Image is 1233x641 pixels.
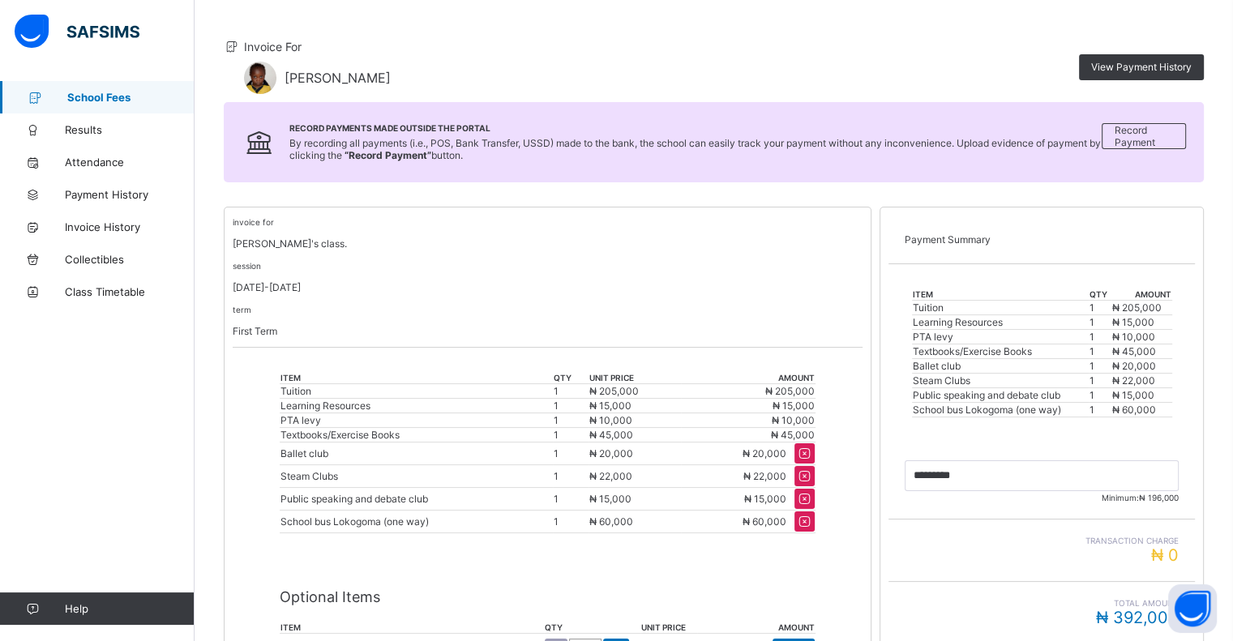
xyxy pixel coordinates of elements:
span: ₦ 15,000 [744,493,786,505]
div: Public speaking and debate club [280,493,552,505]
span: ₦ 15,000 [1112,316,1154,328]
span: ₦ 15,000 [773,400,815,412]
div: Ballet club [280,447,552,459]
span: View Payment History [1091,61,1192,73]
span: ₦ 10,000 [1112,331,1155,343]
p: Optional Items [280,588,816,605]
td: 1 [1089,330,1111,344]
span: ₦ 15,000 [1112,389,1154,401]
span: ₦ 45,000 [771,429,815,441]
span: Payment History [65,188,195,201]
span: ₦ 22,000 [743,470,786,482]
span: Attendance [65,156,195,169]
td: Ballet club [912,359,1089,374]
span: Transaction charge [905,536,1179,545]
span: ₦ 20,000 [1112,360,1156,372]
td: Learning Resources [912,315,1089,330]
span: Results [65,123,195,136]
span: Minimum: [905,493,1179,502]
th: qty [544,622,640,634]
th: amount [681,372,816,384]
td: 1 [553,511,589,533]
span: ₦ 22,000 [589,470,632,482]
span: Collectibles [65,253,195,266]
small: session [233,261,261,271]
b: “Record Payment” [345,149,431,161]
div: Tuition [280,385,552,397]
span: ₦ 196,000 [1139,493,1179,502]
small: invoice for [233,217,274,227]
span: ₦ 205,000 [1112,301,1162,314]
td: School bus Lokogoma (one way) [912,403,1089,417]
td: 1 [1089,388,1111,403]
p: First Term [233,325,863,337]
td: 1 [553,399,589,413]
th: amount [697,622,816,634]
span: Invoice For [244,40,302,53]
img: safsims [15,15,139,49]
td: 1 [1089,374,1111,388]
p: Payment Summary [905,233,1179,246]
span: ₦ 205,000 [765,385,815,397]
th: qty [553,372,589,384]
span: ₦ 10,000 [772,414,815,426]
td: 1 [553,442,589,465]
td: 1 [1089,359,1111,374]
span: ₦ 205,000 [589,385,639,397]
span: ₦ 20,000 [589,447,633,459]
div: Textbooks/Exercise Books [280,429,552,441]
span: Total Amount [905,598,1179,608]
span: ₦ 15,000 [589,493,631,505]
span: Invoice History [65,220,195,233]
span: ₦ 15,000 [589,400,631,412]
span: Help [65,602,194,615]
div: Learning Resources [280,400,552,412]
td: 1 [553,488,589,511]
span: ₦ 392,000 [1096,608,1179,627]
small: term [233,305,251,314]
td: 1 [1089,344,1111,359]
span: ₦ 0 [1151,545,1179,565]
th: unit price [640,622,698,634]
span: Class Timetable [65,285,195,298]
td: 1 [1089,403,1111,417]
p: [PERSON_NAME]'s class. [233,237,863,250]
span: School Fees [67,91,195,104]
th: item [912,288,1089,301]
p: [DATE]-[DATE] [233,281,863,293]
span: [PERSON_NAME] [285,70,391,86]
td: 1 [553,384,589,399]
td: Textbooks/Exercise Books [912,344,1089,359]
div: PTA levy [280,414,552,426]
td: 1 [553,428,589,442]
span: ₦ 45,000 [1112,345,1156,357]
td: Tuition [912,301,1089,315]
span: ₦ 60,000 [1112,404,1156,416]
span: ₦ 60,000 [743,515,786,528]
span: Record Payment [1115,124,1173,148]
span: ₦ 22,000 [1112,374,1155,387]
span: ₦ 45,000 [589,429,633,441]
th: item [280,372,553,384]
td: 1 [1089,315,1111,330]
td: Public speaking and debate club [912,388,1089,403]
th: amount [1111,288,1171,301]
div: Steam Clubs [280,470,552,482]
div: School bus Lokogoma (one way) [280,515,552,528]
button: Open asap [1168,584,1217,633]
td: 1 [1089,301,1111,315]
td: Steam Clubs [912,374,1089,388]
td: PTA levy [912,330,1089,344]
span: ₦ 60,000 [589,515,633,528]
span: By recording all payments (i.e., POS, Bank Transfer, USSD) made to the bank, the school can easil... [289,137,1101,161]
span: ₦ 20,000 [743,447,786,459]
td: 1 [553,413,589,428]
th: item [280,622,543,634]
span: ₦ 10,000 [589,414,632,426]
td: 1 [553,465,589,488]
th: unit price [589,372,682,384]
span: Record Payments Made Outside the Portal [289,123,1102,133]
th: qty [1089,288,1111,301]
